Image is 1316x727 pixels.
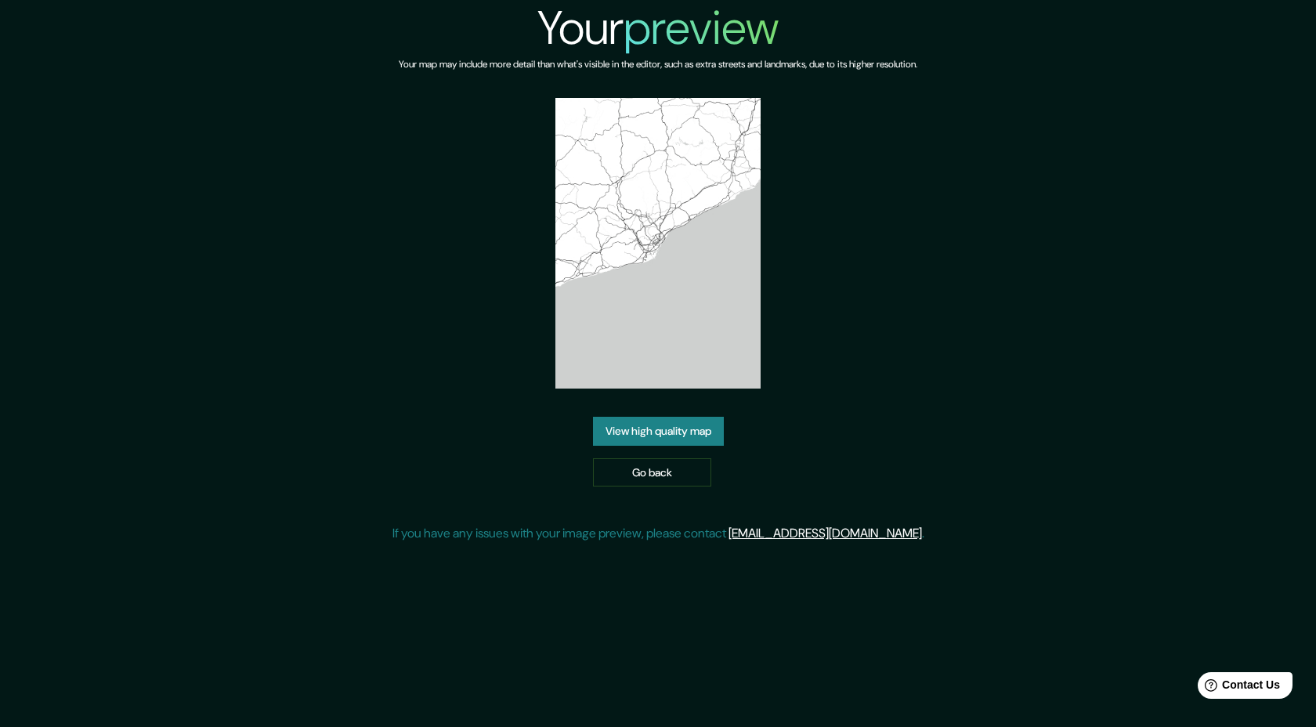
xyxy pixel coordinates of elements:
[555,98,761,389] img: created-map-preview
[593,417,724,446] a: View high quality map
[1177,666,1299,710] iframe: Help widget launcher
[593,458,711,487] a: Go back
[399,56,917,73] h6: Your map may include more detail than what's visible in the editor, such as extra streets and lan...
[728,525,922,541] a: [EMAIL_ADDRESS][DOMAIN_NAME]
[392,524,924,543] p: If you have any issues with your image preview, please contact .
